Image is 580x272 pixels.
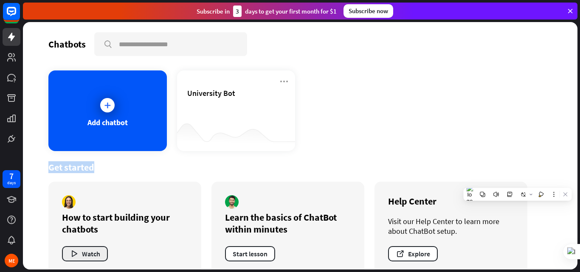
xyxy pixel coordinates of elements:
button: Open LiveChat chat widget [7,3,32,29]
button: Start lesson [225,246,275,261]
div: Chatbots [48,38,86,50]
div: Subscribe in days to get your first month for $1 [197,6,337,17]
img: author [225,195,239,209]
div: Visit our Help Center to learn more about ChatBot setup. [388,216,514,236]
img: author [62,195,76,209]
span: University Bot [187,88,235,98]
div: 7 [9,172,14,180]
button: Explore [388,246,438,261]
div: 3 [233,6,242,17]
div: Help Center [388,195,514,207]
button: Watch [62,246,108,261]
div: days [7,180,16,186]
div: How to start building your chatbots [62,211,188,235]
div: Subscribe now [343,4,393,18]
a: 7 days [3,170,20,188]
div: Get started [48,161,552,173]
div: Learn the basics of ChatBot within minutes [225,211,351,235]
div: ME [5,254,18,267]
div: Add chatbot [87,118,128,127]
